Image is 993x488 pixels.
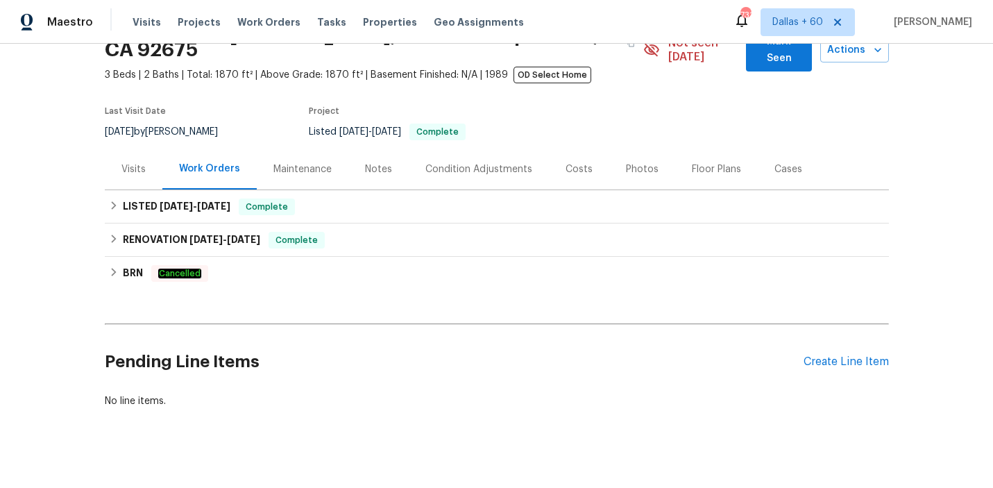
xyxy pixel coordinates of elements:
span: [DATE] [197,201,230,211]
span: Tasks [317,17,346,27]
span: Mark Seen [757,33,801,67]
div: Photos [626,162,659,176]
span: [DATE] [160,201,193,211]
span: Listed [309,127,466,137]
span: Complete [240,200,294,214]
div: RENOVATION [DATE]-[DATE]Complete [105,224,889,257]
span: - [160,201,230,211]
span: Geo Assignments [434,15,524,29]
span: Projects [178,15,221,29]
div: Notes [365,162,392,176]
span: Properties [363,15,417,29]
span: Last Visit Date [105,107,166,115]
span: [DATE] [339,127,368,137]
h6: LISTED [123,199,230,215]
span: Dallas + 60 [772,15,823,29]
button: Actions [820,37,889,63]
span: [DATE] [189,235,223,244]
span: 3 Beds | 2 Baths | Total: 1870 ft² | Above Grade: 1870 ft² | Basement Finished: N/A | 1989 [105,68,643,82]
h2: Pending Line Items [105,330,804,394]
span: - [339,127,401,137]
h6: RENOVATION [123,232,260,249]
div: BRN Cancelled [105,257,889,290]
div: Create Line Item [804,355,889,369]
div: No line items. [105,394,889,408]
span: Visits [133,15,161,29]
span: OD Select Home [514,67,591,83]
span: [PERSON_NAME] [888,15,972,29]
h6: BRN [123,265,143,282]
div: Maintenance [273,162,332,176]
h2: 27598 Paseo [MEDICAL_DATA], San Juan Capistrano, CA 92675 [105,29,618,57]
span: - [189,235,260,244]
div: Visits [121,162,146,176]
div: Work Orders [179,162,240,176]
span: Not seen [DATE] [668,36,738,64]
div: 731 [740,8,750,22]
span: Work Orders [237,15,300,29]
div: Costs [566,162,593,176]
div: by [PERSON_NAME] [105,124,235,140]
span: [DATE] [227,235,260,244]
span: [DATE] [372,127,401,137]
span: Project [309,107,339,115]
div: Floor Plans [692,162,741,176]
div: Condition Adjustments [425,162,532,176]
div: LISTED [DATE]-[DATE]Complete [105,190,889,224]
span: Complete [411,128,464,136]
span: Maestro [47,15,93,29]
span: Complete [270,233,323,247]
span: Actions [831,42,878,59]
div: Cases [774,162,802,176]
span: [DATE] [105,127,134,137]
em: Cancelled [158,269,201,278]
button: Mark Seen [746,29,812,71]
